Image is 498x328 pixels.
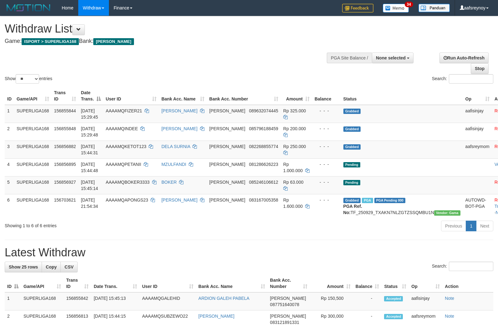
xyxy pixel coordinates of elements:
th: Status [341,87,463,105]
div: - - - [315,143,338,150]
span: AAAAMQBOKER3333 [106,180,150,185]
th: Bank Acc. Name: activate to sort column ascending [159,87,207,105]
span: Copy 089632074445 to clipboard [249,108,278,113]
a: Show 25 rows [5,262,42,272]
span: [PERSON_NAME] [209,197,245,202]
span: [DATE] 15:44:48 [81,162,98,173]
th: Amount: activate to sort column ascending [310,274,353,292]
button: None selected [372,53,413,63]
span: Rp 1.000.000 [283,162,303,173]
span: [DATE] 15:45:14 [81,180,98,191]
h4: Game: Bank: [5,38,326,44]
th: User ID: activate to sort column ascending [103,87,159,105]
span: Vendor URL: https://trx31.1velocity.biz [434,210,460,216]
td: - [353,292,382,310]
span: [DATE] 15:29:48 [81,126,98,137]
td: SUPERLIGA168 [14,105,52,123]
span: 156856882 [54,144,76,149]
a: CSV [60,262,78,272]
th: Op: activate to sort column ascending [409,274,442,292]
span: Copy [46,264,57,269]
td: 1 [5,292,21,310]
span: [DATE] 15:44:31 [81,144,98,155]
a: [PERSON_NAME] [162,197,198,202]
td: aafisinjay [463,123,492,141]
a: DELA SURNIA [162,144,190,149]
td: 6 [5,194,14,218]
span: Accepted [384,314,403,319]
div: - - - [315,108,338,114]
a: Previous [441,221,466,231]
input: Search: [449,262,493,271]
label: Search: [432,74,493,84]
span: [DATE] 21:54:34 [81,197,98,209]
td: SUPERLIGA168 [14,141,52,158]
img: MOTION_logo.png [5,3,52,13]
span: None selected [376,55,406,60]
label: Search: [432,262,493,271]
th: Game/API: activate to sort column ascending [14,87,52,105]
td: 156855842 [64,292,91,310]
span: 34 [405,2,413,7]
a: [PERSON_NAME] [162,126,198,131]
span: [DATE] 15:29:45 [81,108,98,120]
th: Balance [312,87,341,105]
div: PGA Site Balance / [327,53,372,63]
label: Show entries [5,74,52,84]
span: Copy 083121891331 to clipboard [270,320,299,325]
input: Search: [449,74,493,84]
span: AAAAMQKETOT123 [106,144,146,149]
td: 3 [5,141,14,158]
span: PGA Pending [374,198,406,203]
span: 156855848 [54,126,76,131]
th: Date Trans.: activate to sort column descending [79,87,103,105]
td: SUPERLIGA168 [14,158,52,176]
span: Grabbed [343,144,361,150]
span: ISPORT > SUPERLIGA168 [22,38,79,45]
span: Grabbed [343,109,361,114]
select: Showentries [16,74,39,84]
span: Marked by aafchhiseyha [362,198,373,203]
span: Copy 085246106612 to clipboard [249,180,278,185]
b: PGA Ref. No: [343,204,362,215]
span: [PERSON_NAME] [270,296,306,301]
th: Amount: activate to sort column ascending [281,87,312,105]
a: Copy [42,262,61,272]
th: Action [442,274,493,292]
span: AAAAMQPETANII [106,162,141,167]
span: AAAAMQFIZER21 [106,108,142,113]
th: Status: activate to sort column ascending [382,274,409,292]
span: [PERSON_NAME] [209,162,245,167]
h1: Latest Withdraw [5,246,493,259]
td: AAAAMQGALEHID [140,292,196,310]
a: ARDION GALEH PABELA [198,296,249,301]
td: 2 [5,123,14,141]
h1: Withdraw List [5,23,326,35]
th: Trans ID: activate to sort column ascending [52,87,79,105]
td: SUPERLIGA168 [14,176,52,194]
span: Grabbed [343,126,361,132]
td: AUTOWD-BOT-PGA [463,194,492,218]
img: panduan.png [418,4,450,12]
th: User ID: activate to sort column ascending [140,274,196,292]
span: Rp 325.000 [283,108,306,113]
th: Bank Acc. Name: activate to sort column ascending [196,274,268,292]
a: [PERSON_NAME] [162,108,198,113]
span: Accepted [384,296,403,301]
td: aafisinjay [463,105,492,123]
span: Rp 250.000 [283,144,306,149]
a: Stop [471,63,489,74]
span: Copy 082268855774 to clipboard [249,144,278,149]
span: [PERSON_NAME] [209,180,245,185]
td: 4 [5,158,14,176]
a: 1 [466,221,476,231]
img: Button%20Memo.svg [383,4,409,13]
span: Copy 083167005358 to clipboard [249,197,278,202]
th: Date Trans.: activate to sort column ascending [91,274,140,292]
th: Trans ID: activate to sort column ascending [64,274,91,292]
span: Show 25 rows [9,264,38,269]
span: Rp 200.000 [283,126,306,131]
td: aafsreymom [463,141,492,158]
a: Run Auto-Refresh [439,53,489,63]
span: [PERSON_NAME] [270,314,306,319]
